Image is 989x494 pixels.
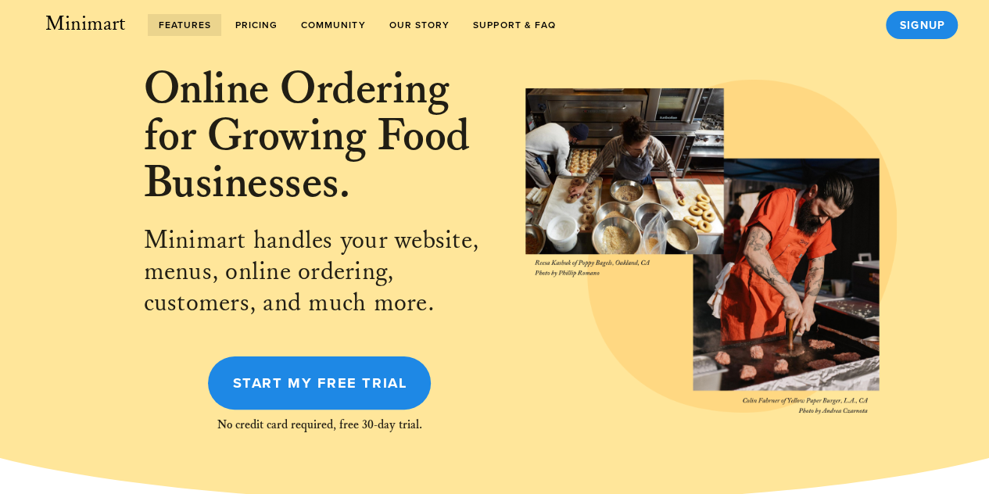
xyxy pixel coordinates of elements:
[148,14,221,36] a: features
[472,20,556,30] span: Support & FAQ
[300,20,366,30] span: Community
[463,14,566,36] a: Support & FAQ
[224,14,287,36] a: Pricing
[208,356,432,410] a: Start My Free Trial
[143,66,495,206] h2: Online Ordering for Growing Food Businesses.
[231,374,408,392] span: Start My Free Trial
[290,14,375,36] a: Community
[378,14,460,36] a: Our Story
[388,20,450,30] span: Our Story
[898,19,945,32] span: Signup
[31,9,138,38] a: Minimart
[44,11,126,37] span: Minimart
[234,20,278,30] span: Pricing
[143,225,495,319] div: Minimart handles your website, menus, online ordering, customers, and much more.
[886,11,958,39] a: Signup
[143,416,495,435] div: No credit card required, free 30-day trial.
[158,20,212,30] span: features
